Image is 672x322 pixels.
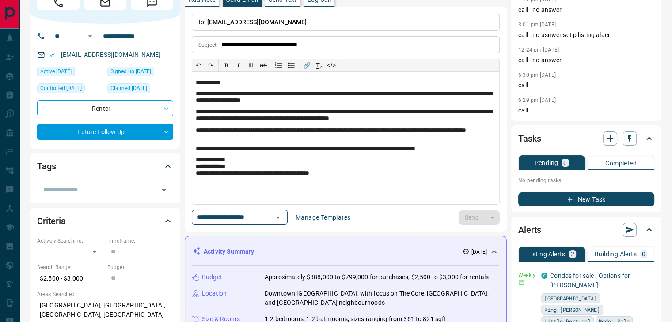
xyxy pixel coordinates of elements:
div: Thu Sep 04 2025 [37,67,103,79]
button: Open [85,31,95,41]
span: 𝐔 [249,62,253,69]
div: split button [459,210,500,225]
div: Alerts [518,219,654,240]
p: 2 [571,251,574,257]
div: Mon Sep 08 2025 [37,83,103,96]
p: [GEOGRAPHIC_DATA], [GEOGRAPHIC_DATA], [GEOGRAPHIC_DATA], [GEOGRAPHIC_DATA] [37,298,173,322]
button: ↶ [192,59,205,71]
div: Wed Jul 30 2025 [107,83,173,96]
button: Open [158,184,170,196]
a: [EMAIL_ADDRESS][DOMAIN_NAME] [61,51,161,58]
div: Activity Summary[DATE] [192,243,499,260]
p: To: [192,14,500,31]
button: 𝐔 [245,59,257,71]
span: [GEOGRAPHIC_DATA] [544,294,597,303]
p: No pending tasks [518,174,654,187]
button: </> [325,59,338,71]
p: Budget: [107,263,173,271]
p: call - no answer [518,56,654,65]
p: Downtown [GEOGRAPHIC_DATA], with focus on The Core, [GEOGRAPHIC_DATA], and [GEOGRAPHIC_DATA] neig... [265,289,499,307]
div: Tasks [518,128,654,149]
p: Actively Searching: [37,237,103,245]
button: New Task [518,192,654,206]
p: 3:01 pm [DATE] [518,22,556,28]
p: $2,500 - $3,000 [37,271,103,286]
s: ab [260,62,267,69]
p: call - no answer [518,5,654,15]
div: condos.ca [541,273,547,279]
p: Areas Searched: [37,290,173,298]
button: 𝑰 [232,59,245,71]
p: 0 [563,160,567,166]
p: call [518,106,654,115]
p: Search Range: [37,263,103,271]
p: [DATE] [471,248,487,256]
div: Wed Jul 30 2025 [107,67,173,79]
p: Budget [202,273,222,282]
p: Building Alerts [595,251,637,257]
div: Renter [37,100,173,116]
p: 12:24 pm [DATE] [518,47,559,53]
h2: Tags [37,159,56,173]
button: T̲ₓ [313,59,325,71]
button: Bullet list [285,59,297,71]
p: Approximately $388,000 to $799,000 for purchases, $2,500 to $3,000 for rentals [265,273,489,282]
button: Manage Templates [290,210,356,225]
button: Open [272,211,284,224]
p: call [518,81,654,90]
p: Weekly [518,271,536,279]
div: Future Follow Up [37,124,173,140]
p: Timeframe: [107,237,173,245]
span: [EMAIL_ADDRESS][DOMAIN_NAME] [207,19,307,26]
p: call - no asnwer set p listing alaert [518,30,654,40]
h2: Criteria [37,214,66,228]
div: Tags [37,156,173,177]
button: ↷ [205,59,217,71]
p: 6:30 pm [DATE] [518,72,556,78]
p: 6:29 pm [DATE] [518,97,556,103]
p: Completed [605,160,637,166]
p: Subject: [198,41,218,49]
p: Activity Summary [204,247,254,256]
button: Numbered list [273,59,285,71]
p: 0 [642,251,645,257]
button: 𝐁 [220,59,232,71]
span: Contacted [DATE] [40,84,82,93]
h2: Tasks [518,131,541,146]
p: Pending [534,160,558,166]
button: ab [257,59,270,71]
span: Active [DATE] [40,67,72,76]
p: Location [202,289,227,298]
span: Claimed [DATE] [110,84,147,93]
span: Signed up [DATE] [110,67,151,76]
svg: Email [518,279,524,285]
a: Condo's for sale - Options for [PERSON_NAME] [550,272,630,288]
span: King [PERSON_NAME] [544,305,600,314]
h2: Alerts [518,223,541,237]
svg: Email Verified [49,52,55,58]
button: 🔗 [300,59,313,71]
div: Criteria [37,210,173,232]
p: Listing Alerts [527,251,566,257]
